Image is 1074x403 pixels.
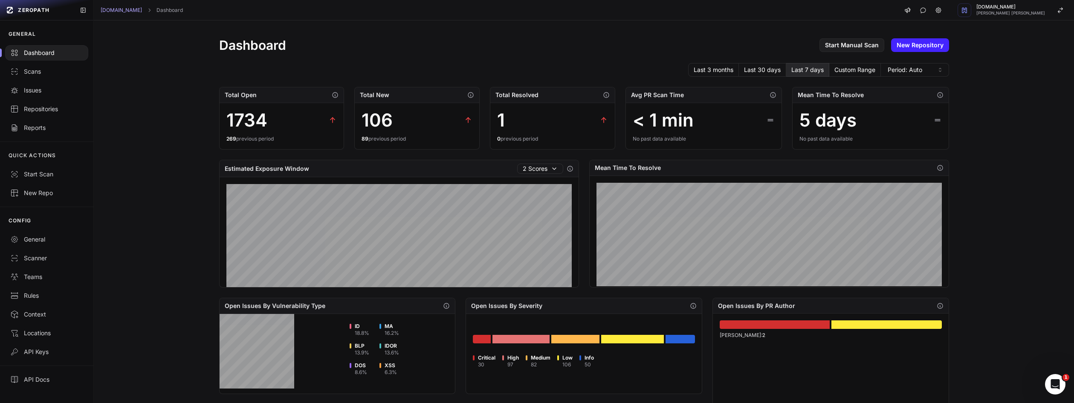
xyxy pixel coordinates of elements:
[601,335,664,343] div: Go to issues list
[888,66,922,74] span: Period: Auto
[355,369,367,376] div: 8.6 %
[507,354,519,361] span: High
[9,152,56,159] p: QUICK ACTIONS
[10,348,83,356] div: API Keys
[1045,374,1065,394] iframe: Intercom live chat
[360,91,389,99] h2: Total New
[585,354,594,361] span: Info
[819,38,884,52] a: Start Manual Scan
[226,135,337,142] div: previous period
[355,343,369,349] span: BLP
[720,320,830,329] div: Go to issues list
[385,369,397,376] div: 6.3 %
[10,189,83,197] div: New Repo
[10,86,83,95] div: Issues
[385,362,397,369] span: XSS
[495,91,538,99] h2: Total Resolved
[10,329,83,337] div: Locations
[355,330,369,337] div: 18.8 %
[146,7,152,13] svg: chevron right,
[633,110,694,130] div: < 1 min
[226,110,267,130] div: 1734
[976,5,1045,9] span: [DOMAIN_NAME]
[786,63,829,77] button: Last 7 days
[101,7,142,14] a: [DOMAIN_NAME]
[10,49,83,57] div: Dashboard
[478,354,495,361] span: Critical
[831,320,941,329] div: Go to issues list
[10,375,83,384] div: API Docs
[562,361,573,368] div: 106
[225,91,257,99] h2: Total Open
[362,135,368,142] span: 89
[18,7,49,14] span: ZEROPATH
[10,291,83,300] div: Rules
[891,38,949,52] a: New Repository
[937,66,944,73] svg: caret sort,
[473,335,490,343] div: Go to issues list
[101,7,183,14] nav: breadcrumb
[799,110,857,130] div: 5 days
[10,124,83,132] div: Reports
[492,335,550,343] div: Go to issues list
[9,217,31,224] p: CONFIG
[10,254,83,262] div: Scanner
[517,164,563,174] button: 2 Scores
[551,335,599,343] div: Go to issues list
[720,331,942,339] div: [PERSON_NAME] :
[585,361,594,368] div: 50
[355,362,367,369] span: DOS
[219,37,286,53] h1: Dashboard
[497,110,505,130] div: 1
[718,302,795,310] h2: Open Issues By PR Author
[798,91,864,99] h2: Mean Time To Resolve
[362,110,393,130] div: 106
[385,349,399,356] div: 13.6 %
[478,361,495,368] div: 30
[3,3,73,17] a: ZEROPATH
[829,63,881,77] button: Custom Range
[1062,374,1069,381] span: 1
[799,135,941,142] div: No past data available
[762,331,765,338] span: 2
[225,302,325,310] h2: Open Issues By Vulnerability Type
[595,164,661,172] h2: Mean Time To Resolve
[355,323,369,330] span: ID
[497,135,608,142] div: previous period
[355,349,369,356] div: 13.9 %
[471,302,542,310] h2: Open Issues By Severity
[10,310,83,319] div: Context
[739,63,786,77] button: Last 30 days
[362,135,472,142] div: previous period
[9,31,36,37] p: GENERAL
[10,273,83,281] div: Teams
[10,170,83,178] div: Start Scan
[10,235,83,244] div: General
[688,63,739,77] button: Last 3 months
[507,361,519,368] div: 97
[666,335,695,343] div: Go to issues list
[156,7,183,14] a: Dashboard
[531,354,550,361] span: Medium
[385,343,399,349] span: IDOR
[531,361,550,368] div: 82
[976,11,1045,15] span: [PERSON_NAME] [PERSON_NAME]
[226,135,236,142] span: 269
[497,135,501,142] span: 0
[225,164,309,173] h2: Estimated Exposure Window
[631,91,684,99] h2: Avg PR Scan Time
[562,354,573,361] span: Low
[10,67,83,76] div: Scans
[385,330,399,337] div: 16.2 %
[385,323,399,330] span: MA
[10,105,83,113] div: Repositories
[633,135,775,142] div: No past data available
